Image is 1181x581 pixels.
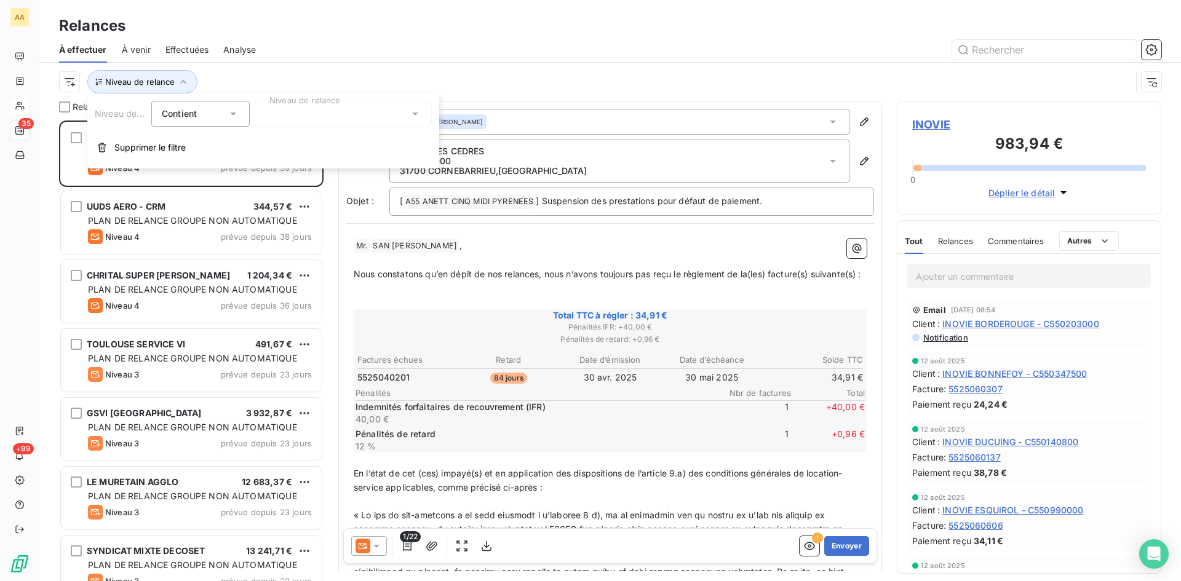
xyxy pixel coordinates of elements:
span: Analyse [223,44,256,56]
span: INOVIE BONNEFOY - C550347500 [942,367,1087,380]
span: 1 [715,428,789,453]
span: [ [400,196,403,206]
span: PLAN DE RELANCE GROUPE NON AUTOMATIQUE [88,491,297,501]
span: 491,67 € [255,339,292,349]
th: Factures échues [357,354,457,366]
span: Tout [905,236,923,246]
p: 40,00 € [356,413,712,425]
span: ] Suspension des prestations pour défaut de paiement. [536,196,762,206]
span: À venir [122,44,151,56]
button: Envoyer [824,536,869,556]
span: Client : [912,435,940,448]
span: 1 204,34 € [247,270,293,280]
td: 30 avr. 2025 [560,371,660,384]
span: 84 jours [490,373,527,384]
span: Niveau 4 [105,301,140,310]
span: Total [791,388,865,398]
th: Solde TTC [763,354,864,366]
span: Niveau de relance [95,108,170,119]
span: Paiement reçu [912,466,971,479]
span: prévue depuis 36 jours [221,301,312,310]
span: INOVIE BORDEROUGE - C550203000 [942,317,1099,330]
input: Rechercher [952,40,1137,60]
button: Supprimer le filtre [87,134,439,161]
span: +99 [13,443,34,454]
span: À effectuer [59,44,107,56]
p: 31700 CORNEBARRIEU , [GEOGRAPHIC_DATA] [400,166,587,176]
span: Paiement reçu [912,398,971,411]
button: Niveau de relance [87,70,197,93]
span: SAN [PERSON_NAME] [371,239,459,253]
span: Relances [938,236,973,246]
span: 12 août 2025 [921,357,965,365]
span: 12 août 2025 [921,425,965,433]
span: CHRITAL SUPER [PERSON_NAME] [87,270,230,280]
span: 344,57 € [253,201,292,211]
span: Facture : [912,451,946,464]
img: Logo LeanPay [10,554,30,574]
span: 12 août 2025 [921,494,965,501]
span: prévue depuis 23 jours [221,507,312,517]
span: TOULOUSE SERVICE VI [87,339,185,349]
span: Client : [912,367,940,380]
span: Niveau de relance [105,77,175,87]
span: Client : [912,317,940,330]
span: null SAN [PERSON_NAME] [404,117,483,126]
span: 1/22 [400,531,421,542]
h3: 983,94 € [912,133,1146,157]
p: 12 % [356,440,712,453]
span: Email [923,305,946,315]
span: PLAN DE RELANCE GROUPE NON AUTOMATIQUE [88,422,297,432]
span: 5525040201 [357,371,410,384]
span: INOVIE [87,132,117,143]
span: Déplier le détail [988,186,1056,199]
span: prévue depuis 23 jours [221,438,312,448]
td: 34,91 € [763,371,864,384]
span: GSVI [GEOGRAPHIC_DATA] [87,408,201,418]
span: PLAN DE RELANCE GROUPE NON AUTOMATIQUE [88,215,297,226]
th: Retard [458,354,559,366]
p: CIDEX 2000 [400,156,587,166]
span: Mr. [354,239,370,253]
span: 5525060307 [948,382,1003,395]
p: Indemnités forfaitaires de recouvrement (IFR) [356,401,712,413]
span: [DATE] 08:54 [951,306,996,314]
span: prévue depuis 38 jours [221,232,312,242]
span: INOVIE DUCUING - C550140800 [942,435,1078,448]
span: Niveau 3 [105,507,139,517]
div: grid [59,121,324,581]
span: Niveau 4 [105,232,140,242]
span: Pénalités de retard : + 0,96 € [356,334,865,345]
span: 38,78 € [974,466,1007,479]
p: INOVIE LES CEDRES [400,146,587,156]
span: Client : [912,504,940,516]
p: Pénalités de retard [356,428,712,440]
span: Objet : [346,196,374,206]
h3: Relances [59,15,125,37]
span: Nbr de factures [717,388,791,398]
span: INOVIE [912,116,1146,133]
span: Facture : [912,382,946,395]
span: + 40,00 € [791,401,865,425]
span: A55 ANETT CINQ MIDI PYRENEES [404,195,535,209]
span: 5525060606 [948,519,1003,532]
span: 24,24 € [974,398,1008,411]
div: AA [10,7,30,27]
button: Déplier le détail [985,186,1074,200]
span: 35 [18,118,34,129]
span: Notification [922,333,968,342]
span: + 0,96 € [791,428,865,453]
span: Commentaires [988,236,1044,246]
span: Contient [162,108,197,119]
span: PLAN DE RELANCE GROUPE NON AUTOMATIQUE [88,284,297,294]
span: Supprimer le filtre [114,141,186,154]
td: 30 mai 2025 [662,371,762,384]
button: Autres [1059,231,1119,251]
span: Pénalités IFR : + 40,00 € [356,322,865,333]
th: Date d’échéance [662,354,762,366]
span: 1 [715,401,789,425]
span: UUDS AERO - CRM [87,201,165,211]
span: 12 août 2025 [921,562,965,569]
div: Open Intercom Messenger [1139,539,1169,569]
span: 13 241,71 € [246,545,292,556]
